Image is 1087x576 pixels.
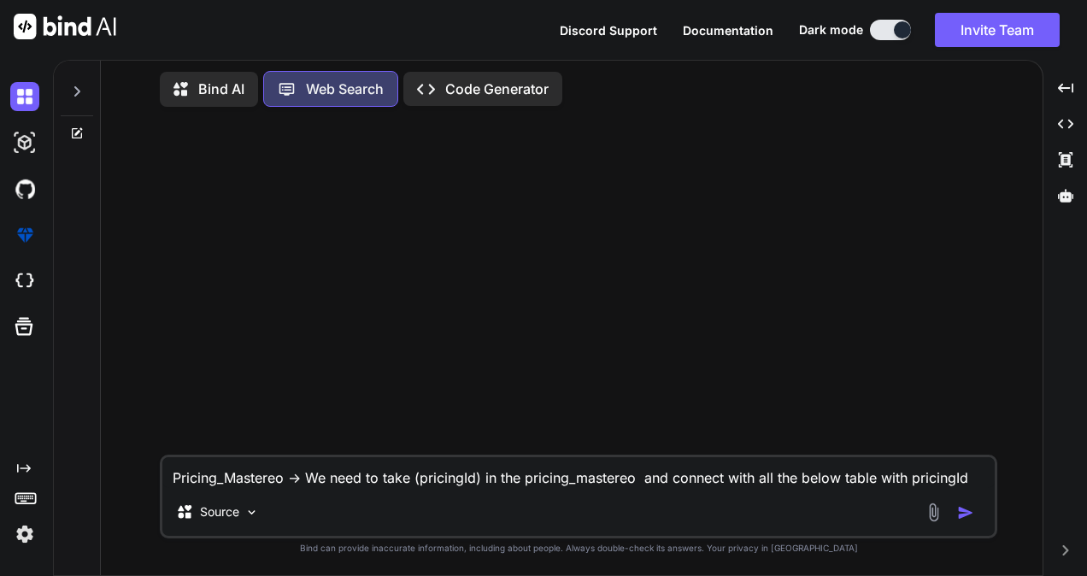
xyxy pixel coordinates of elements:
[244,505,259,520] img: Pick Models
[957,504,974,521] img: icon
[10,220,39,250] img: premium
[10,520,39,549] img: settings
[10,267,39,296] img: cloudideIcon
[799,21,863,38] span: Dark mode
[10,128,39,157] img: darkAi-studio
[560,21,657,39] button: Discord Support
[683,23,773,38] span: Documentation
[445,79,549,99] p: Code Generator
[560,23,657,38] span: Discord Support
[200,503,239,520] p: Source
[160,542,997,555] p: Bind can provide inaccurate information, including about people. Always double-check its answers....
[14,14,116,39] img: Bind AI
[306,79,384,99] p: Web Search
[198,79,244,99] p: Bind AI
[924,503,943,522] img: attachment
[683,21,773,39] button: Documentation
[935,13,1060,47] button: Invite Team
[10,174,39,203] img: githubDark
[10,82,39,111] img: darkChat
